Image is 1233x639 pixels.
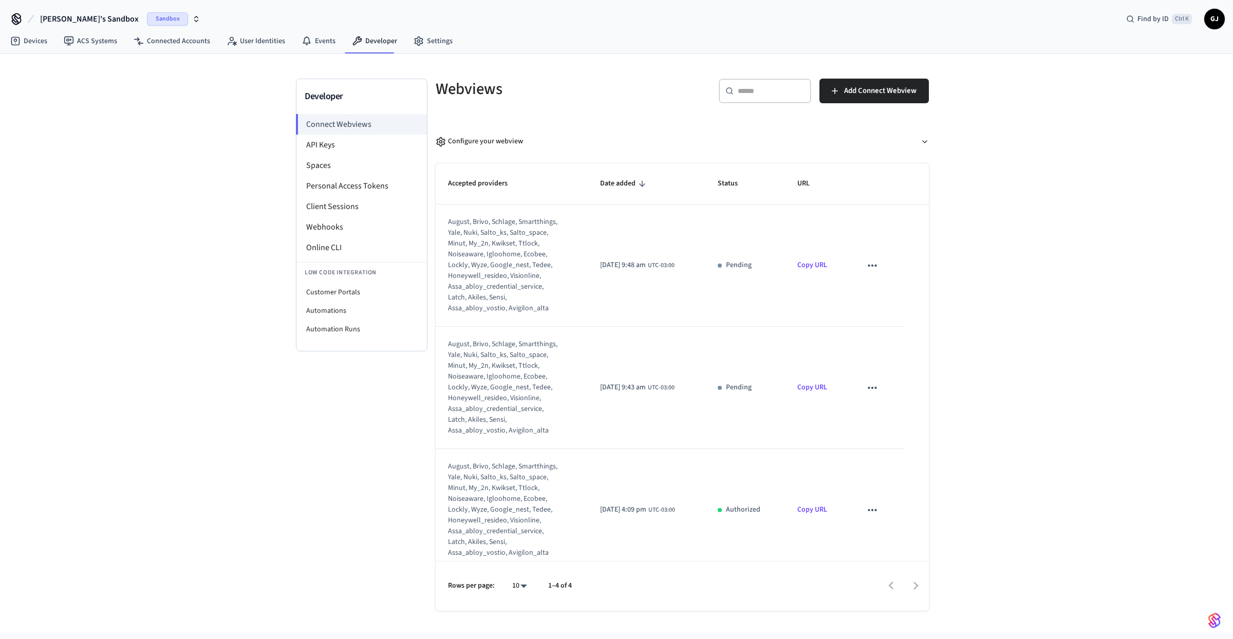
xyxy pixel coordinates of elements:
[600,382,675,393] div: America/Sao_Paulo
[40,13,139,25] span: [PERSON_NAME]'s Sandbox
[1137,14,1169,24] span: Find by ID
[55,32,125,50] a: ACS Systems
[436,128,929,155] button: Configure your webview
[507,578,532,593] div: 10
[218,32,293,50] a: User Identities
[296,217,427,237] li: Webhooks
[1208,612,1221,629] img: SeamLogoGradient.69752ec5.svg
[718,176,751,192] span: Status
[296,283,427,302] li: Customer Portals
[1204,9,1225,29] button: GJ
[1205,10,1224,28] span: GJ
[125,32,218,50] a: Connected Accounts
[448,339,563,436] div: august, brivo, schlage, smartthings, yale, nuki, salto_ks, salto_space, minut, my_2n, kwikset, tt...
[296,155,427,176] li: Spaces
[296,302,427,320] li: Automations
[448,176,521,192] span: Accepted providers
[296,320,427,339] li: Automation Runs
[726,382,752,393] p: Pending
[436,136,523,147] div: Configure your webview
[147,12,188,26] span: Sandbox
[296,196,427,217] li: Client Sessions
[296,237,427,258] li: Online CLI
[844,84,917,98] span: Add Connect Webview
[797,504,827,515] a: Copy URL
[1118,10,1200,28] div: Find by IDCtrl K
[819,79,929,103] button: Add Connect Webview
[296,176,427,196] li: Personal Access Tokens
[600,260,675,271] div: America/Sao_Paulo
[600,176,649,192] span: Date added
[296,135,427,155] li: API Keys
[296,262,427,283] li: Low Code Integration
[296,114,427,135] li: Connect Webviews
[600,260,646,271] span: [DATE] 9:48 am
[436,79,676,100] h5: Webviews
[405,32,461,50] a: Settings
[600,504,675,515] div: America/Sao_Paulo
[548,580,572,591] p: 1–4 of 4
[2,32,55,50] a: Devices
[648,505,675,515] span: UTC-03:00
[344,32,405,50] a: Developer
[726,260,752,271] p: Pending
[726,504,760,515] p: Authorized
[448,217,563,314] div: august, brivo, schlage, smartthings, yale, nuki, salto_ks, salto_space, minut, my_2n, kwikset, tt...
[648,383,675,392] span: UTC-03:00
[1172,14,1192,24] span: Ctrl K
[797,260,827,270] a: Copy URL
[448,580,495,591] p: Rows per page:
[648,261,675,270] span: UTC-03:00
[797,176,823,192] span: URL
[600,504,646,515] span: [DATE] 4:09 pm
[305,89,419,104] h3: Developer
[293,32,344,50] a: Events
[600,382,646,393] span: [DATE] 9:43 am
[797,382,827,392] a: Copy URL
[448,461,563,558] div: august, brivo, schlage, smartthings, yale, nuki, salto_ks, salto_space, minut, my_2n, kwikset, tt...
